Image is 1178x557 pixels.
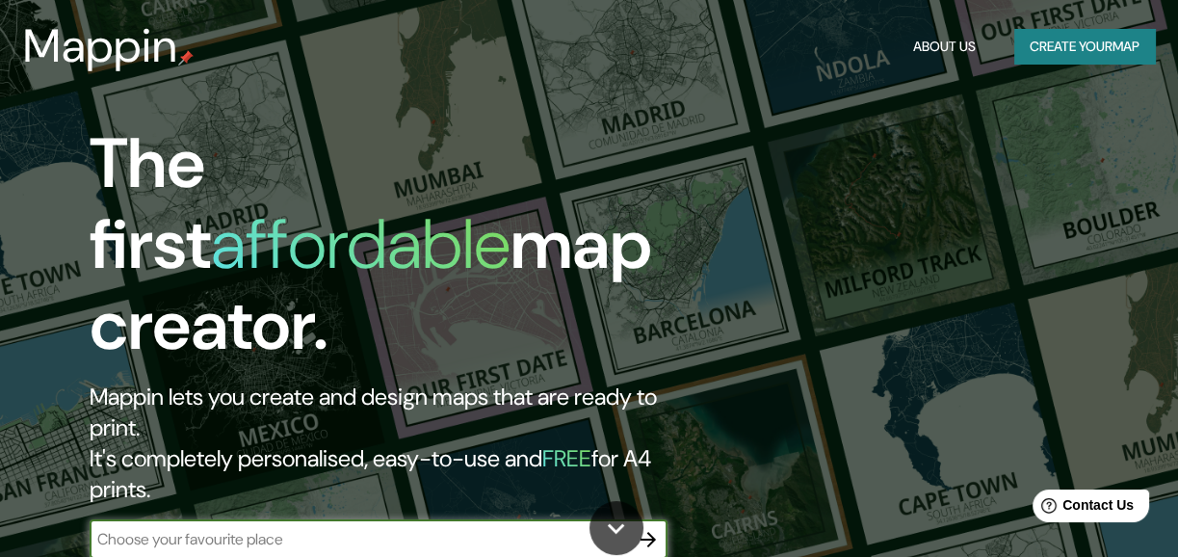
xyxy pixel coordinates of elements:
h2: Mappin lets you create and design maps that are ready to print. It's completely personalised, eas... [90,382,679,505]
h5: FREE [542,443,591,473]
h3: Mappin [23,19,178,73]
iframe: Help widget launcher [1007,482,1157,536]
input: Choose your favourite place [90,528,629,550]
h1: affordable [211,199,510,289]
button: Create yourmap [1014,29,1155,65]
img: mappin-pin [178,50,194,66]
h1: The first map creator. [90,123,679,382]
button: About Us [905,29,983,65]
